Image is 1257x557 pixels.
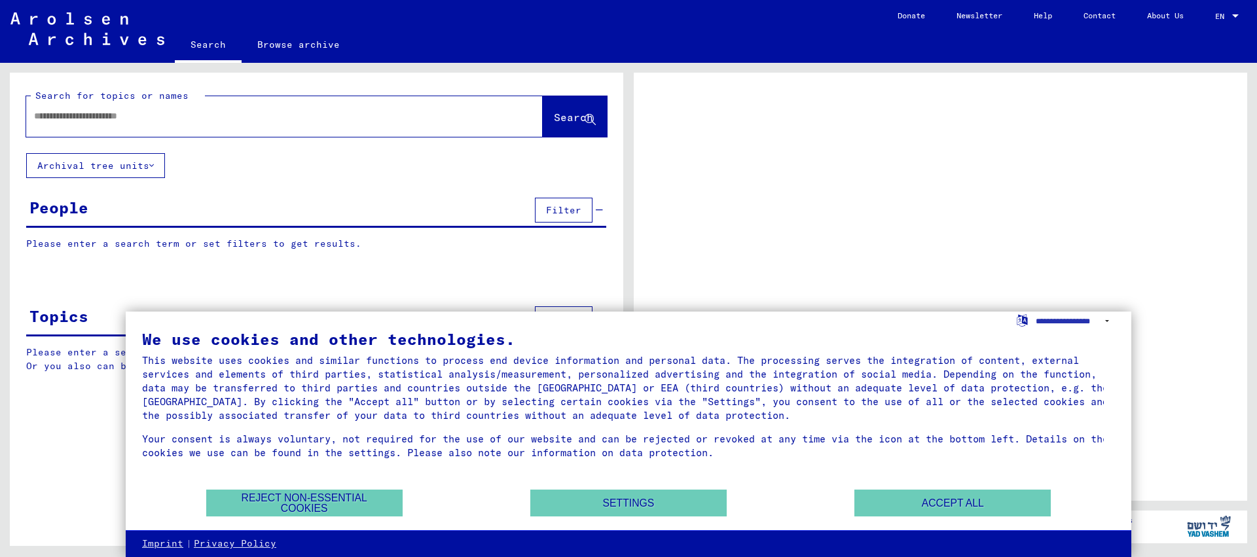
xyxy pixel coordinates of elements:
button: Search [543,96,607,137]
button: Filter [535,198,592,223]
div: People [29,196,88,219]
div: This website uses cookies and similar functions to process end device information and personal da... [142,353,1115,422]
button: Settings [530,490,727,516]
button: Filter [535,306,592,331]
img: Arolsen_neg.svg [10,12,164,45]
span: Filter [546,204,581,216]
a: Privacy Policy [194,537,276,550]
div: Topics [29,304,88,328]
button: Accept all [854,490,1051,516]
div: Your consent is always voluntary, not required for the use of our website and can be rejected or ... [142,432,1115,459]
a: Browse archive [242,29,355,60]
img: yv_logo.png [1184,510,1233,543]
div: We use cookies and other technologies. [142,331,1115,347]
a: Imprint [142,537,183,550]
span: Search [554,111,593,124]
p: Please enter a search term or set filters to get results. [26,237,606,251]
a: Search [175,29,242,63]
p: Please enter a search term or set filters to get results. Or you also can browse the manually. [26,346,607,373]
span: EN [1215,12,1230,21]
button: Archival tree units [26,153,165,178]
mat-label: Search for topics or names [35,90,189,101]
button: Reject non-essential cookies [206,490,403,516]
